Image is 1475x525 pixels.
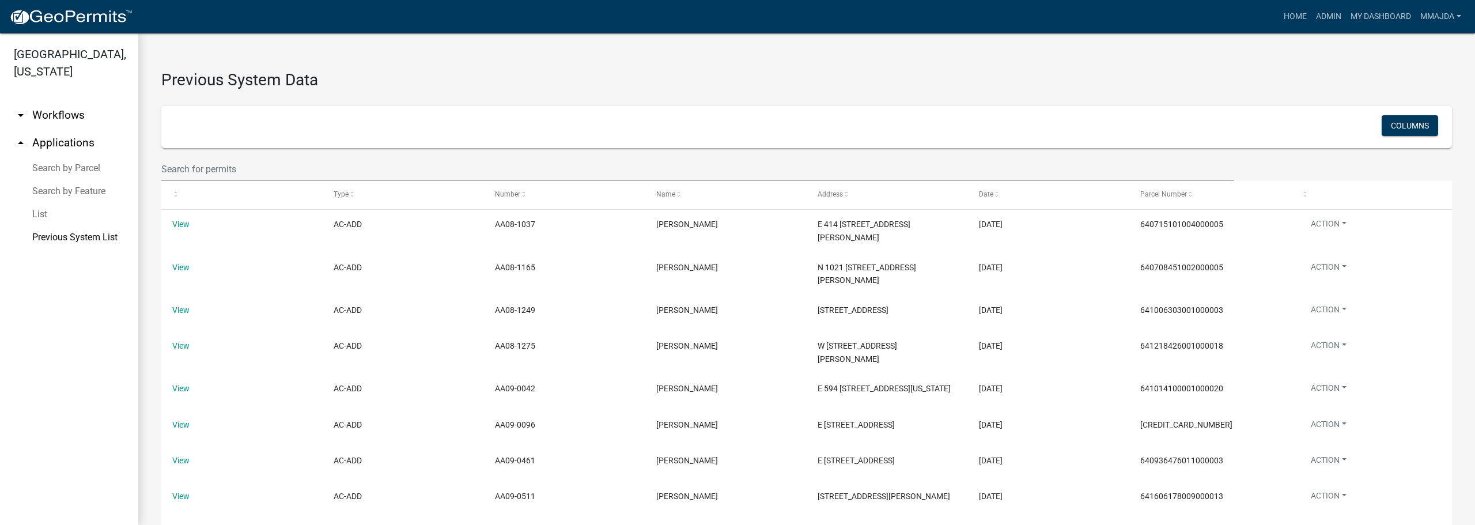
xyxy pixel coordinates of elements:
[818,305,888,315] span: 4708 Lowenstine Ln Center Twnshp 46383
[656,220,718,229] span: Caroline Ward
[334,305,362,315] span: AC-ADD
[1302,490,1356,507] button: Action
[172,341,190,350] a: View
[656,263,718,272] span: Kevin Biggs
[495,263,535,272] span: AA08-1165
[818,384,951,393] span: E 594 400 N Washington Twnshp 46383
[334,341,362,350] span: AC-ADD
[1302,339,1356,356] button: Action
[334,456,362,465] span: AC-ADD
[334,384,362,393] span: AC-ADD
[656,190,675,198] span: Name
[818,263,916,285] span: N 1021 250 E Jackson Twnshp 46304
[1140,492,1223,501] span: 641606178009000013
[645,181,807,209] datatable-header-cell: Name
[1140,190,1187,198] span: Parcel Number
[1140,220,1223,229] span: 640715101004000005
[1140,263,1223,272] span: 640708451002000005
[1302,454,1356,471] button: Action
[807,181,968,209] datatable-header-cell: Address
[484,181,645,209] datatable-header-cell: Number
[979,190,993,198] span: Date
[1140,305,1223,315] span: 641006303001000003
[818,190,843,198] span: Address
[1302,304,1356,320] button: Action
[14,108,28,122] i: arrow_drop_down
[818,220,910,242] span: E 414 1000 N Jackson Twnshp 46304
[968,181,1129,209] datatable-header-cell: Date
[656,341,718,350] span: Tedd Lohse
[1346,6,1416,28] a: My Dashboard
[1302,382,1356,399] button: Action
[334,220,362,229] span: AC-ADD
[495,190,520,198] span: Number
[1140,420,1232,429] span: 640416376006000009
[979,456,1003,465] span: 6/9/2009
[495,305,535,315] span: AA08-1249
[818,456,895,465] span: E 85 Division Rd Center Twnshp 46383
[979,263,1003,272] span: 8/29/2008
[334,492,362,501] span: AC-ADD
[656,420,718,429] span: Tiffany Cogley
[1302,218,1356,235] button: Action
[172,305,190,315] a: View
[818,492,950,501] span: 142 Goldfinch Dr Pleasant Twnshp 46347
[172,420,190,429] a: View
[1302,261,1356,278] button: Action
[334,263,362,272] span: AC-ADD
[656,456,718,465] span: William Dodrill
[172,492,190,501] a: View
[495,384,535,393] span: AA09-0042
[161,157,1234,181] input: Search for permits
[1140,341,1223,350] span: 641218426001000018
[979,492,1003,501] span: 7/9/2009
[334,190,349,198] span: Type
[172,263,190,272] a: View
[1279,6,1311,28] a: Home
[334,420,362,429] span: AC-ADD
[161,56,1452,92] h3: Previous System Data
[818,420,895,429] span: E 388 Furness Rd Pine Twnshp 46360
[979,305,1003,315] span: 9/23/2008
[172,456,190,465] a: View
[979,220,1003,229] span: 9/22/2008
[495,220,535,229] span: AA08-1037
[656,384,718,393] span: Eric Goetz
[323,181,484,209] datatable-header-cell: Type
[979,384,1003,393] span: 2/18/2009
[172,220,190,229] a: View
[1140,384,1223,393] span: 641014100001000020
[656,492,718,501] span: Michael Sajdera
[1311,6,1346,28] a: Admin
[1129,181,1291,209] datatable-header-cell: Parcel Number
[495,492,535,501] span: AA09-0511
[1140,456,1223,465] span: 640936476011000003
[172,384,190,393] a: View
[495,341,535,350] span: AA08-1275
[14,136,28,150] i: arrow_drop_up
[656,305,718,315] span: Myron Lewyckyj
[495,456,535,465] span: AA09-0461
[979,341,1003,350] span: 9/23/2008
[1416,6,1466,28] a: mmajda
[1302,418,1356,435] button: Action
[979,420,1003,429] span: 3/18/2009
[818,341,897,364] span: W 421 Southfield Ln Porter Twnshp 46385
[495,420,535,429] span: AA09-0096
[1382,115,1438,136] button: Columns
